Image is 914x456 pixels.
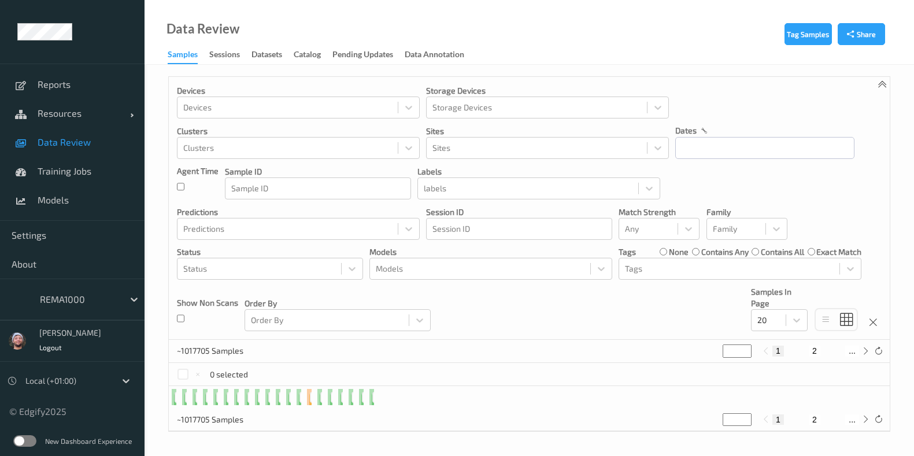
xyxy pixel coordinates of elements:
[168,47,209,64] a: Samples
[772,414,784,425] button: 1
[816,246,861,258] label: exact match
[332,47,405,63] a: Pending Updates
[245,298,431,309] p: Order By
[619,246,636,258] p: Tags
[845,414,859,425] button: ...
[417,166,660,177] p: labels
[426,206,612,218] p: Session ID
[426,125,669,137] p: Sites
[177,165,219,177] p: Agent Time
[751,286,808,309] p: Samples In Page
[369,246,612,258] p: Models
[809,346,820,356] button: 2
[332,49,393,63] div: Pending Updates
[701,246,749,258] label: contains any
[669,246,689,258] label: none
[838,23,885,45] button: Share
[845,346,859,356] button: ...
[210,369,248,380] p: 0 selected
[772,346,784,356] button: 1
[294,49,321,63] div: Catalog
[426,85,669,97] p: Storage Devices
[177,206,420,218] p: Predictions
[168,49,198,64] div: Samples
[294,47,332,63] a: Catalog
[177,345,264,357] p: ~1017705 Samples
[177,297,238,309] p: Show Non Scans
[405,49,464,63] div: Data Annotation
[177,414,264,425] p: ~1017705 Samples
[761,246,804,258] label: contains all
[209,47,251,63] a: Sessions
[166,23,239,35] div: Data Review
[177,85,420,97] p: Devices
[177,125,420,137] p: Clusters
[809,414,820,425] button: 2
[405,47,476,63] a: Data Annotation
[209,49,240,63] div: Sessions
[706,206,787,218] p: Family
[251,47,294,63] a: Datasets
[177,246,363,258] p: Status
[619,206,700,218] p: Match Strength
[675,125,697,136] p: dates
[225,166,411,177] p: Sample ID
[785,23,832,45] button: Tag Samples
[251,49,282,63] div: Datasets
